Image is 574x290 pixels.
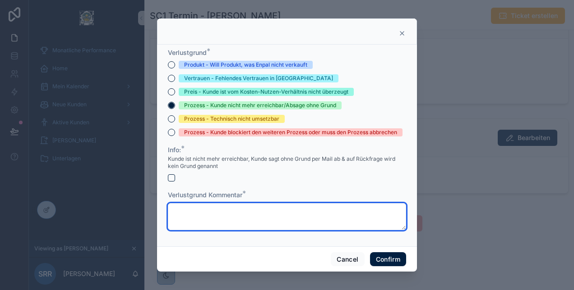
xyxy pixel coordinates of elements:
[184,115,279,123] div: Prozess - Technisch nicht umsetzbar
[370,252,406,267] button: Confirm
[184,61,307,69] div: Produkt - Will Produkt, was Enpal nicht verkauft
[331,252,364,267] button: Cancel
[184,88,348,96] div: Preis - Kunde ist vom Kosten-Nutzen-Verhältnis nicht überzeugt
[168,146,181,154] span: Info:
[168,191,242,199] span: Verlustgrund Kommentar
[168,49,207,56] span: Verlustgrund
[184,128,397,136] div: Prozess - Kunde blockiert den weiteren Prozess oder muss den Prozess abbrechen
[168,155,406,170] span: Kunde ist nicht mehr erreichbar, Kunde sagt ohne Grund per Mail ab & auf Rückfrage wird kein Grun...
[184,101,336,109] div: Prozess - Kunde nicht mehr erreichbar/Absage ohne Grund
[184,74,333,82] div: Vertrauen - Fehlendes Vertrauen in [GEOGRAPHIC_DATA]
